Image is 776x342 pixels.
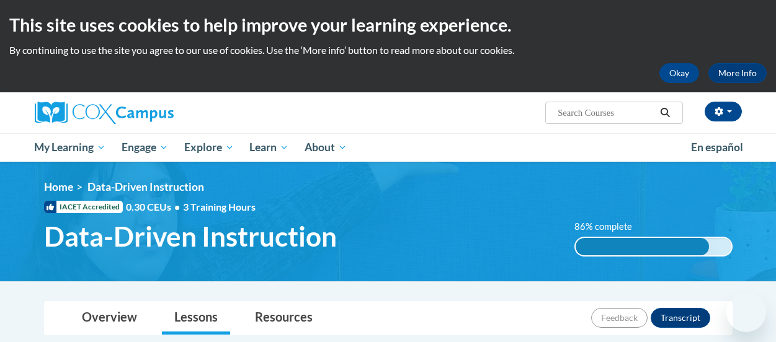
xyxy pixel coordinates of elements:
[69,302,149,335] a: Overview
[44,220,337,253] span: Data-Driven Instruction
[44,180,73,193] a: Home
[9,12,767,37] h2: This site uses cookies to help improve your learning experience.
[249,140,288,155] span: Learn
[651,308,710,328] button: Transcript
[241,133,297,162] a: Learn
[184,140,234,155] span: Explore
[44,201,123,213] span: IACET Accredited
[574,220,646,234] label: 86% complete
[35,102,174,124] img: Cox Campus
[176,133,242,162] a: Explore
[591,308,648,328] button: Feedback
[162,302,230,335] a: Lessons
[656,105,674,120] button: Search
[27,133,114,162] a: My Learning
[126,200,183,214] span: 0.30 CEUs
[708,63,767,83] a: More Info
[9,43,767,57] p: By continuing to use the site you agree to our use of cookies. Use the ‘More info’ button to read...
[556,105,656,120] input: Search Courses
[34,140,105,155] span: My Learning
[297,133,355,162] a: About
[87,180,204,193] span: Data-Driven Instruction
[174,201,180,213] span: •
[691,141,743,154] span: En español
[305,140,347,155] span: About
[576,238,710,255] div: 86% complete
[243,302,325,335] a: Resources
[726,292,766,332] iframe: Button to launch messaging window
[683,134,751,160] a: En español
[183,201,256,213] span: 3 Training Hours
[659,63,699,83] button: Okay
[25,133,751,162] div: Main menu
[705,102,742,121] button: Account Settings
[35,102,258,124] a: Cox Campus
[122,140,168,155] span: Engage
[114,133,176,162] a: Engage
